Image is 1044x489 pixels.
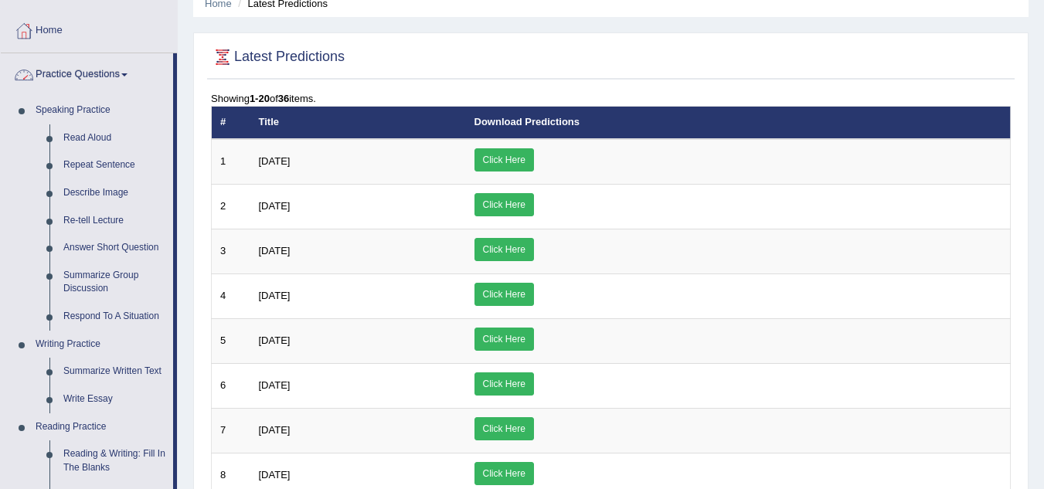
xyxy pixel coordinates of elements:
span: [DATE] [259,424,291,436]
th: # [212,107,250,139]
a: Summarize Group Discussion [56,262,173,303]
td: 4 [212,273,250,318]
span: [DATE] [259,155,291,167]
a: Click Here [474,148,534,171]
a: Reading Practice [29,413,173,441]
a: Respond To A Situation [56,303,173,331]
a: Summarize Written Text [56,358,173,385]
span: [DATE] [259,290,291,301]
a: Click Here [474,283,534,306]
td: 2 [212,184,250,229]
b: 1-20 [250,93,270,104]
a: Click Here [474,328,534,351]
td: 6 [212,363,250,408]
div: Showing of items. [211,91,1011,106]
a: Reading & Writing: Fill In The Blanks [56,440,173,481]
span: [DATE] [259,200,291,212]
a: Re-tell Lecture [56,207,173,235]
a: Home [1,9,177,48]
span: [DATE] [259,469,291,481]
a: Write Essay [56,385,173,413]
h2: Latest Predictions [211,46,345,69]
th: Download Predictions [466,107,1011,139]
th: Title [250,107,466,139]
a: Practice Questions [1,53,173,92]
a: Answer Short Question [56,234,173,262]
td: 3 [212,229,250,273]
a: Click Here [474,193,534,216]
td: 1 [212,139,250,185]
a: Click Here [474,372,534,396]
a: Click Here [474,238,534,261]
a: Writing Practice [29,331,173,358]
span: [DATE] [259,379,291,391]
a: Speaking Practice [29,97,173,124]
span: [DATE] [259,245,291,256]
a: Click Here [474,462,534,485]
b: 36 [278,93,289,104]
a: Read Aloud [56,124,173,152]
span: [DATE] [259,334,291,346]
a: Describe Image [56,179,173,207]
a: Repeat Sentence [56,151,173,179]
td: 5 [212,318,250,363]
td: 7 [212,408,250,453]
a: Click Here [474,417,534,440]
